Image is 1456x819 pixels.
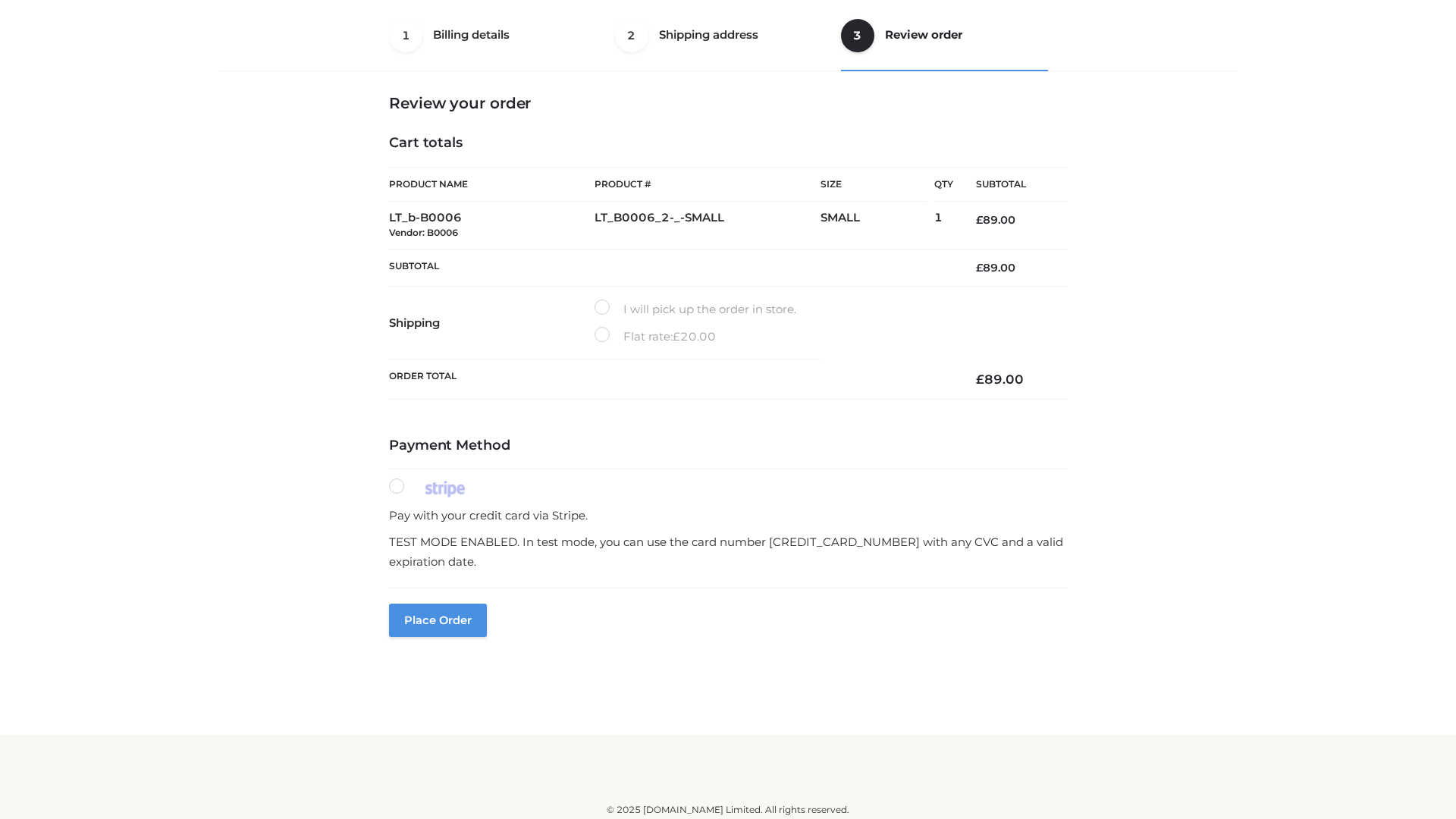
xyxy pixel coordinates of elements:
td: LT_B0006_2-_-SMALL [595,202,821,249]
th: Product Name [389,167,595,202]
label: I will pick up the order in store. [595,300,796,319]
div: © 2025 [DOMAIN_NAME] Limited. All rights reserved. [225,802,1231,817]
th: Qty [934,167,953,202]
td: LT_b-B0006 [389,202,595,249]
bdi: 89.00 [976,372,1024,387]
small: Vendor: B0006 [389,227,458,238]
th: Subtotal [953,168,1067,202]
th: Shipping [389,287,595,359]
bdi: 89.00 [976,213,1015,227]
th: Subtotal [389,249,953,286]
th: Size [821,168,927,202]
h3: Review your order [389,94,1067,112]
bdi: 89.00 [976,261,1015,275]
span: £ [673,329,680,344]
td: 1 [934,202,953,249]
p: TEST MODE ENABLED. In test mode, you can use the card number [CREDIT_CARD_NUMBER] with any CVC an... [389,532,1067,571]
label: Flat rate: [595,327,716,347]
bdi: 20.00 [673,329,716,344]
th: Product # [595,167,821,202]
button: Place order [389,604,487,637]
h4: Payment Method [389,438,1067,454]
h4: Cart totals [389,135,1067,152]
span: £ [976,372,984,387]
span: £ [976,213,983,227]
p: Pay with your credit card via Stripe. [389,506,1067,526]
th: Order Total [389,359,953,400]
td: SMALL [821,202,934,249]
span: £ [976,261,983,275]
